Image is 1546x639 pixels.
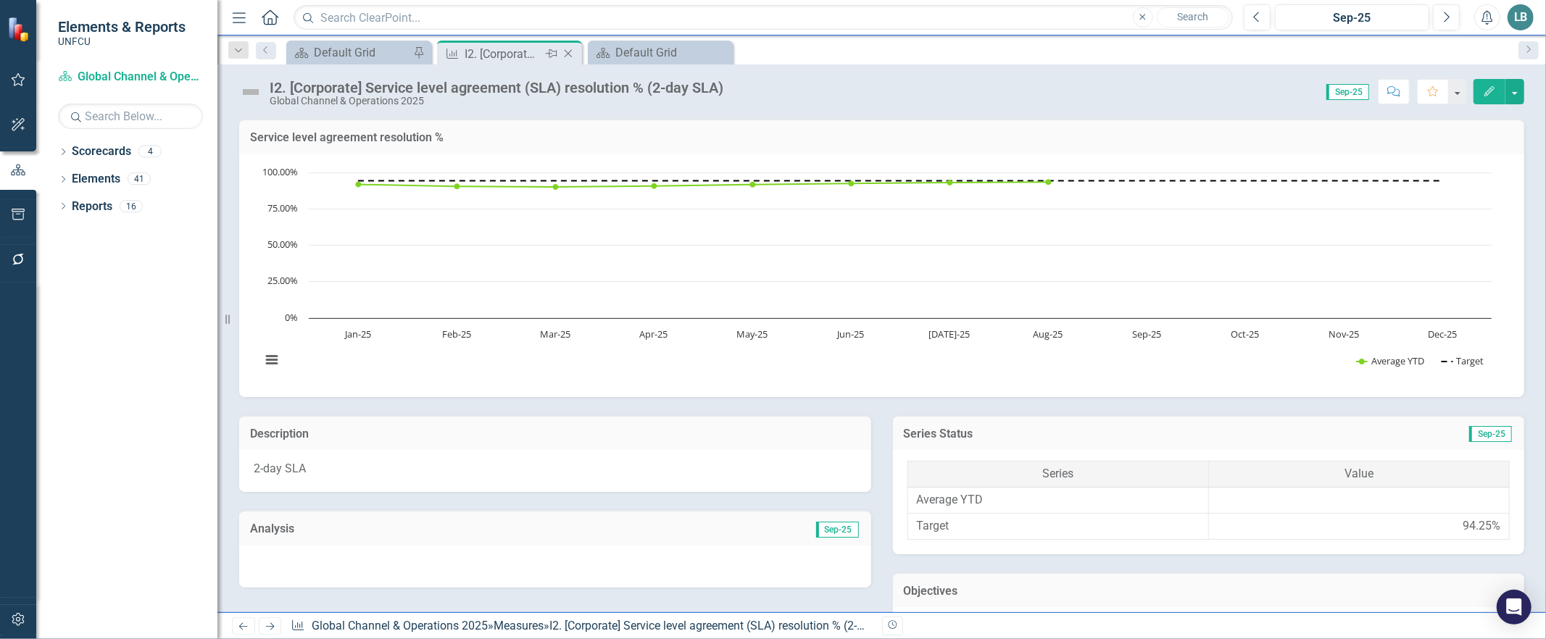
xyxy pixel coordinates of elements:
path: Feb-25, 90.3854299. Average YTD. [454,183,460,189]
text: 0% [285,311,298,324]
span: Sep-25 [1326,84,1369,100]
div: Default Grid [314,43,410,62]
text: Aug-25 [1034,327,1063,341]
a: Global Channel & Operations 2025 [58,69,203,85]
g: Target, line 2 of 2 with 12 data points. [356,177,1446,183]
div: Global Channel & Operations 2025 [270,96,723,106]
a: Default Grid [290,43,410,62]
text: Feb-25 [442,327,471,341]
input: Search Below... [58,104,203,129]
img: ClearPoint Strategy [7,16,33,41]
a: Default Grid [591,43,729,62]
path: Aug-25, 93.43973583. Average YTD. [1046,179,1052,185]
text: 50.00% [267,238,298,251]
svg: Interactive chart [254,165,1499,383]
text: Mar-25 [540,327,570,341]
th: Value [1208,461,1509,488]
div: Default Grid [615,43,729,62]
path: Mar-25, 90.07739082. Average YTD. [553,184,559,190]
span: Elements & Reports [58,18,186,35]
a: Elements [72,171,120,188]
text: Dec-25 [1428,327,1457,341]
a: Global Channel & Operations 2025 [312,619,488,632]
div: Open Intercom Messenger [1497,590,1532,625]
text: 75.00% [267,201,298,214]
h3: Objectives [904,585,1514,598]
text: Jan-25 [344,327,371,341]
text: Sep-25 [1132,327,1161,341]
button: Search [1157,7,1229,28]
text: Oct-25 [1231,327,1260,341]
div: I2. [Corporate] Service level agreement (SLA) resolution % (2-day SLA) [270,80,723,96]
button: Sep-25 [1275,4,1429,30]
text: May-25 [737,327,768,341]
a: Measures [494,619,544,632]
img: Not Defined [239,80,262,104]
div: 4 [138,146,162,158]
text: 100.00% [262,165,298,178]
span: Sep-25 [816,522,859,538]
text: Nov-25 [1329,327,1359,341]
a: Reports [72,199,112,215]
path: May-25, 91.6189229. Average YTD. [750,181,756,187]
div: Chart. Highcharts interactive chart. [254,165,1510,383]
td: Target [907,513,1208,539]
text: [DATE]-25 [929,327,971,341]
th: Series [907,461,1208,488]
h3: Service level agreement resolution % [250,131,1513,144]
div: 94.25% [1463,518,1500,535]
text: 25.00% [267,274,298,287]
button: LB [1508,4,1534,30]
div: » » [291,618,870,635]
path: Apr-25, 90.6693712. Average YTD. [652,183,657,188]
div: Sep-25 [1280,9,1424,27]
h3: Analysis [250,522,555,535]
text: Average YTD [1371,354,1424,367]
td: Average YTD [907,488,1208,514]
span: Sep-25 [1469,426,1512,442]
path: Jan-25, 91.73419773. Average YTD. [356,181,362,187]
small: UNFCU [58,35,186,47]
div: 16 [120,200,143,212]
text: Jun-25 [836,327,865,341]
path: Jul-25, 93.07391092. Average YTD. [947,180,953,185]
text: Apr-25 [640,327,668,341]
text: Target [1457,354,1484,367]
div: 41 [128,173,151,185]
button: Show Average YTD [1357,355,1426,367]
path: Jun-25, 92.34463277. Average YTD. [849,180,855,186]
div: I2. [Corporate] Service level agreement (SLA) resolution % (2-day SLA) [549,619,904,632]
span: Search [1177,11,1208,22]
p: 2-day SLA [254,461,857,477]
h3: Description [250,427,860,440]
a: Scorecards [72,143,131,160]
div: I2. [Corporate] Service level agreement (SLA) resolution % (2-day SLA) [465,45,542,63]
button: Show Target [1442,355,1485,367]
h3: Series Status [904,427,1277,440]
input: Search ClearPoint... [294,5,1233,30]
button: View chart menu, Chart [261,349,281,369]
